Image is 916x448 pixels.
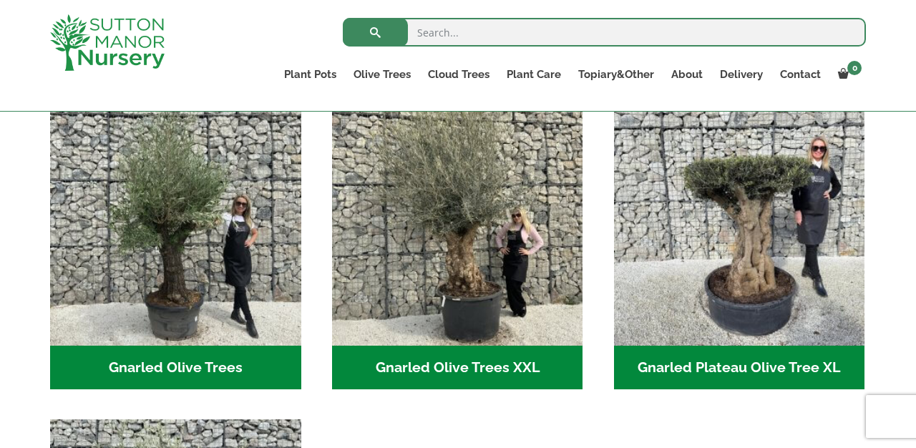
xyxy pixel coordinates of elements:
[332,94,583,346] img: Gnarled Olive Trees XXL
[663,64,711,84] a: About
[771,64,829,84] a: Contact
[614,346,865,390] h2: Gnarled Plateau Olive Tree XL
[829,64,866,84] a: 0
[570,64,663,84] a: Topiary&Other
[711,64,771,84] a: Delivery
[343,18,866,47] input: Search...
[276,64,345,84] a: Plant Pots
[50,94,301,346] img: Gnarled Olive Trees
[50,14,165,71] img: logo
[50,346,301,390] h2: Gnarled Olive Trees
[419,64,498,84] a: Cloud Trees
[614,94,865,389] a: Visit product category Gnarled Plateau Olive Tree XL
[498,64,570,84] a: Plant Care
[614,94,865,346] img: Gnarled Plateau Olive Tree XL
[847,61,862,75] span: 0
[332,346,583,390] h2: Gnarled Olive Trees XXL
[50,94,301,389] a: Visit product category Gnarled Olive Trees
[345,64,419,84] a: Olive Trees
[332,94,583,389] a: Visit product category Gnarled Olive Trees XXL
